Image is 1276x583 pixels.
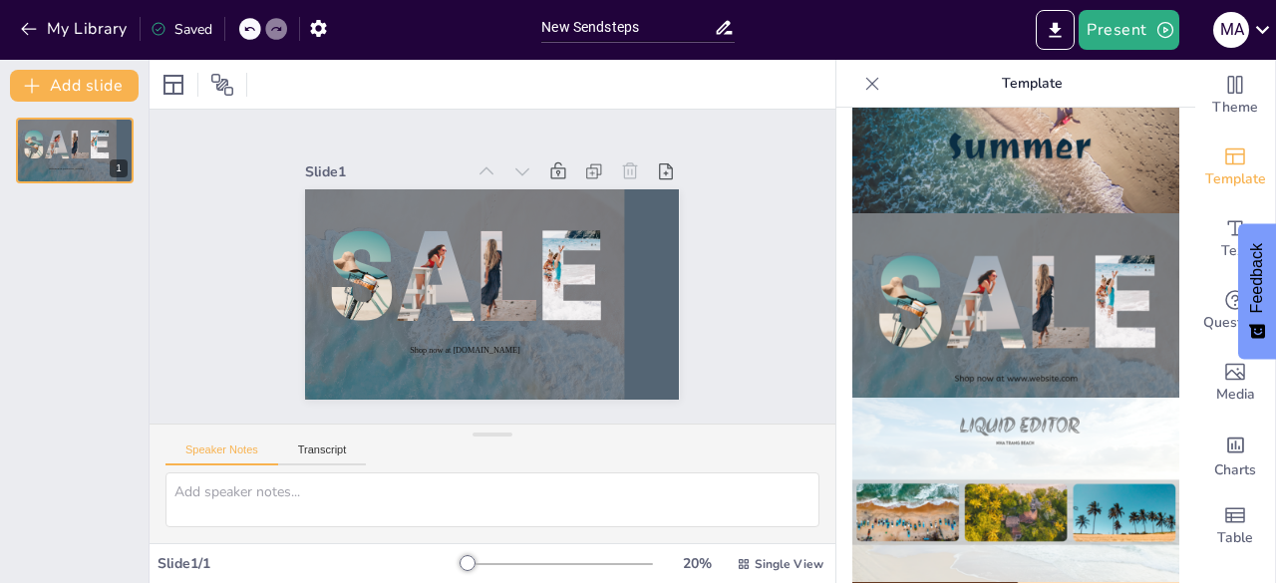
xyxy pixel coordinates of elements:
[165,443,278,465] button: Speaker Notes
[15,13,136,45] button: My Library
[1221,240,1249,262] span: Text
[210,73,234,97] span: Position
[1216,384,1255,406] span: Media
[278,443,367,465] button: Transcript
[110,159,128,177] div: 1
[673,554,721,573] div: 20 %
[1195,347,1275,419] div: Add images, graphics, shapes or video
[158,554,462,573] div: Slide 1 / 1
[158,69,189,101] div: Layout
[151,20,212,39] div: Saved
[1214,459,1256,481] span: Charts
[541,13,713,42] input: Insert title
[1195,60,1275,132] div: Change the overall theme
[1213,10,1249,50] button: M A
[1213,12,1249,48] div: M A
[852,398,1179,582] img: thumb-7.png
[424,148,523,211] span: Shop now at [DOMAIN_NAME]
[560,247,707,343] div: Slide 1
[1238,223,1276,359] button: Feedback - Show survey
[1079,10,1178,50] button: Present
[16,118,134,183] div: 1
[1195,275,1275,347] div: Get real-time input from your audience
[1212,97,1258,119] span: Theme
[1195,132,1275,203] div: Add ready made slides
[1205,168,1266,190] span: Template
[49,166,84,169] span: Shop now at [DOMAIN_NAME]
[1217,527,1253,549] span: Table
[1195,490,1275,562] div: Add a table
[1195,419,1275,490] div: Add charts and graphs
[852,213,1179,398] img: thumb-6.png
[1036,10,1075,50] button: Export to PowerPoint
[1203,312,1268,334] span: Questions
[10,70,139,102] button: Add slide
[755,556,823,572] span: Single View
[888,60,1175,108] p: Template
[1248,243,1266,313] span: Feedback
[1195,203,1275,275] div: Add text boxes
[852,29,1179,213] img: thumb-5.png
